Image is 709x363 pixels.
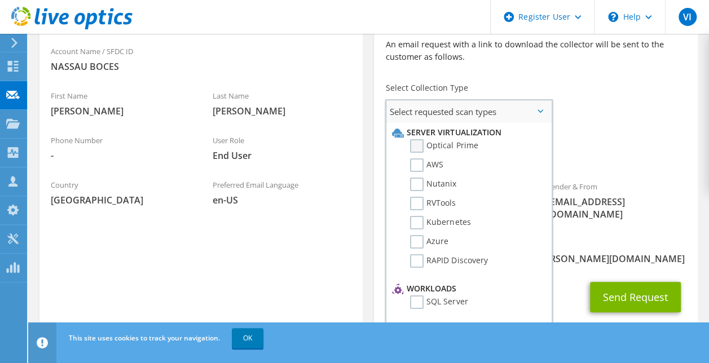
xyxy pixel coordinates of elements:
label: RAPID Discovery [410,254,487,268]
label: Kubernetes [410,216,470,229]
div: Sender & From [536,175,698,226]
button: Send Request [590,282,681,312]
label: RVTools [410,197,456,210]
span: [PERSON_NAME] [213,105,352,117]
label: Azure [410,235,448,249]
span: VI [679,8,697,26]
span: en-US [213,194,352,206]
div: Country [39,173,201,212]
label: SQL Server [410,295,468,309]
span: NASSAU BOCES [51,60,351,73]
label: Select Collection Type [385,82,468,94]
span: - [51,149,190,162]
label: Optical Prime [410,139,478,153]
div: Requested Collections [374,127,697,169]
span: This site uses cookies to track your navigation. [69,333,220,343]
a: OK [232,328,263,348]
svg: \n [608,12,618,22]
li: Workloads [389,282,545,295]
div: To [374,175,536,226]
span: [GEOGRAPHIC_DATA] [51,194,190,206]
div: Account Name / SFDC ID [39,39,363,78]
div: CC & Reply To [374,232,697,271]
span: Select requested scan types [386,100,551,123]
label: AWS [410,158,443,172]
span: [EMAIL_ADDRESS][DOMAIN_NAME] [547,196,686,220]
span: [PERSON_NAME] [51,105,190,117]
li: Server Virtualization [389,126,545,139]
div: Preferred Email Language [201,173,363,212]
div: Phone Number [39,129,201,167]
div: User Role [201,129,363,167]
div: First Name [39,84,201,123]
p: An email request with a link to download the collector will be sent to the customer as follows. [385,38,686,63]
div: Last Name [201,84,363,123]
label: Nutanix [410,178,456,191]
span: End User [213,149,352,162]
